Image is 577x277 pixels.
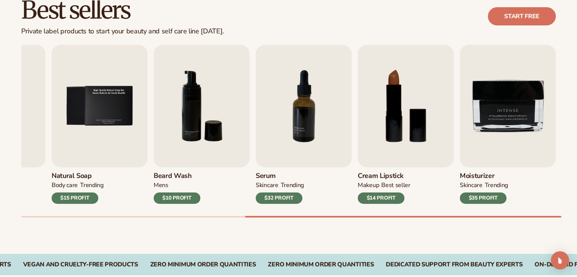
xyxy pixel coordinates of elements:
a: Start free [488,7,556,25]
a: 7 / 9 [256,45,352,204]
div: SKINCARE [256,181,278,189]
div: TRENDING [280,181,303,189]
div: TRENDING [80,181,103,189]
div: Zero Minimum Order QuantitieS [150,261,256,268]
div: TRENDING [484,181,508,189]
div: Private label products to start your beauty and self care line [DATE]. [21,27,224,36]
div: $35 PROFIT [460,192,506,204]
h3: Moisturizer [460,172,508,180]
a: 9 / 9 [460,45,556,204]
div: BODY Care [52,181,78,189]
div: BEST SELLER [381,181,410,189]
div: Open Intercom Messenger [551,251,569,269]
a: 5 / 9 [52,45,148,204]
h3: Serum [256,172,304,180]
div: $32 PROFIT [256,192,302,204]
div: mens [154,181,168,189]
a: 8 / 9 [358,45,454,204]
h3: Cream Lipstick [358,172,410,180]
h3: Natural Soap [52,172,104,180]
div: Vegan and Cruelty-Free Products [23,261,138,268]
div: $15 PROFIT [52,192,98,204]
div: SKINCARE [460,181,482,189]
div: $14 PROFIT [358,192,404,204]
div: Dedicated Support From Beauty Experts [386,261,522,268]
div: Zero Minimum Order QuantitieS [268,261,374,268]
div: $10 PROFIT [154,192,200,204]
div: MAKEUP [358,181,379,189]
h3: Beard Wash [154,172,200,180]
a: 6 / 9 [154,45,250,204]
